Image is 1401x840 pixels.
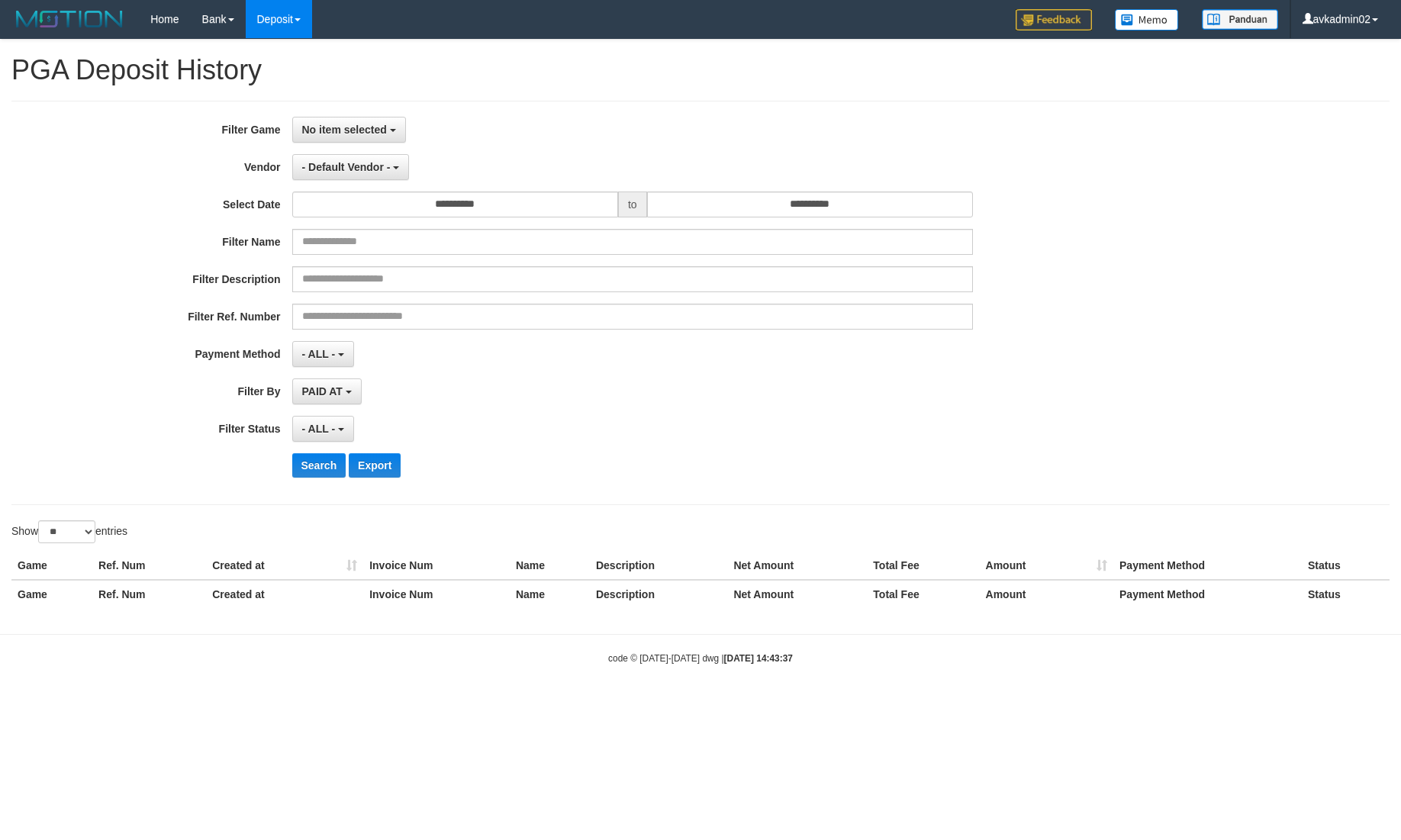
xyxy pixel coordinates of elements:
[302,348,336,360] span: - ALL -
[727,580,867,608] th: Net Amount
[363,552,510,580] th: Invoice Num
[92,580,206,608] th: Ref. Num
[510,552,590,580] th: Name
[302,385,343,397] span: PAID AT
[292,117,406,143] button: No item selected
[1016,9,1092,31] img: Feedback.jpg
[618,191,647,217] span: to
[302,423,336,435] span: - ALL -
[1202,9,1278,30] img: panduan.png
[1302,552,1390,580] th: Status
[38,520,95,543] select: Showentries
[867,580,979,608] th: Total Fee
[206,552,363,580] th: Created at
[590,580,727,608] th: Description
[292,378,362,404] button: PAID AT
[724,653,793,664] strong: [DATE] 14:43:37
[11,8,127,31] img: MOTION_logo.png
[608,653,793,664] small: code © [DATE]-[DATE] dwg |
[1113,552,1302,580] th: Payment Method
[980,580,1113,608] th: Amount
[292,341,354,367] button: - ALL -
[292,154,410,180] button: - Default Vendor -
[1113,580,1302,608] th: Payment Method
[11,55,1390,85] h1: PGA Deposit History
[363,580,510,608] th: Invoice Num
[302,124,387,136] span: No item selected
[292,453,346,478] button: Search
[1115,9,1179,31] img: Button%20Memo.svg
[349,453,401,478] button: Export
[11,520,127,543] label: Show entries
[92,552,206,580] th: Ref. Num
[980,552,1113,580] th: Amount
[510,580,590,608] th: Name
[206,580,363,608] th: Created at
[590,552,727,580] th: Description
[11,552,92,580] th: Game
[292,416,354,442] button: - ALL -
[302,161,391,173] span: - Default Vendor -
[867,552,979,580] th: Total Fee
[11,580,92,608] th: Game
[1302,580,1390,608] th: Status
[727,552,867,580] th: Net Amount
